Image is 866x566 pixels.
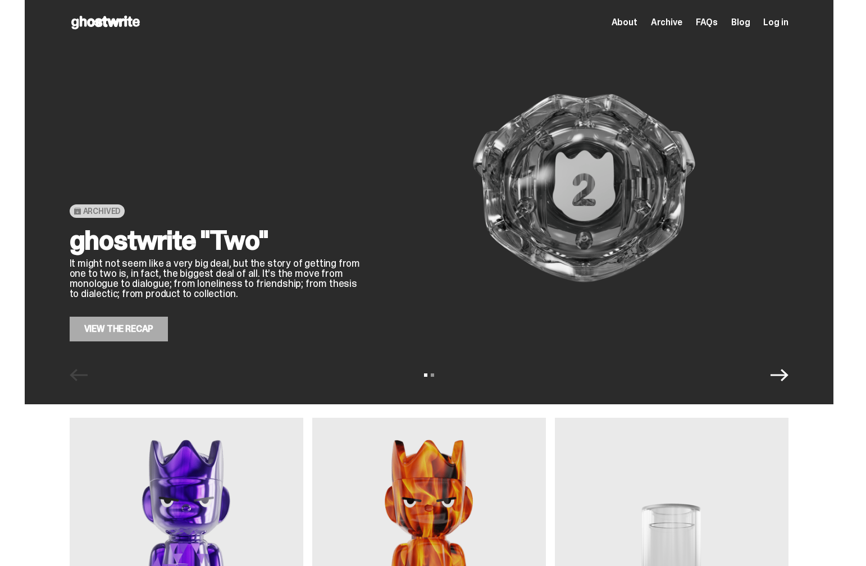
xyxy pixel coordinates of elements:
[763,18,788,27] a: Log in
[70,258,362,299] p: It might not seem like a very big deal, but the story of getting from one to two is, in fact, the...
[70,317,168,341] a: View the Recap
[696,18,718,27] a: FAQs
[651,18,682,27] a: Archive
[70,227,362,254] h2: ghostwrite "Two"
[731,18,750,27] a: Blog
[83,207,121,216] span: Archived
[612,18,637,27] a: About
[431,373,434,377] button: View slide 2
[380,35,788,341] img: ghostwrite "Two"
[771,366,788,384] button: Next
[424,373,427,377] button: View slide 1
